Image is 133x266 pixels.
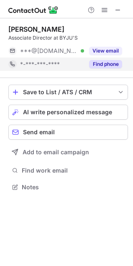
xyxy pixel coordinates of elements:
div: [PERSON_NAME] [8,25,64,33]
span: ***@[DOMAIN_NAME] [20,47,78,55]
span: AI write personalized message [23,109,112,115]
button: Notes [8,181,128,193]
span: Send email [23,129,55,136]
button: Add to email campaign [8,145,128,160]
span: Add to email campaign [23,149,89,156]
button: save-profile-one-click [8,85,128,100]
button: Reveal Button [89,47,122,55]
div: Save to List / ATS / CRM [23,89,113,95]
button: Send email [8,125,128,140]
button: AI write personalized message [8,105,128,120]
button: Find work email [8,165,128,176]
button: Reveal Button [89,60,122,68]
span: Notes [22,183,125,191]
span: Find work email [22,167,125,174]
img: ContactOut v5.3.10 [8,5,59,15]
div: Associate Director at BYJU'S [8,34,128,42]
